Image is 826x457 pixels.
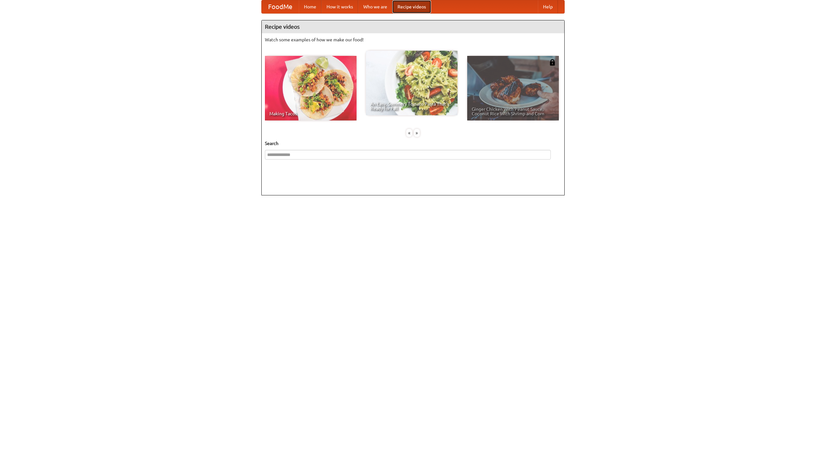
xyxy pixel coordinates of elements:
a: Who we are [358,0,392,13]
a: Making Tacos [265,56,357,120]
div: « [406,129,412,137]
a: An Easy, Summery Tomato Pasta That's Ready for Fall [366,51,458,115]
a: How it works [321,0,358,13]
a: Help [538,0,558,13]
span: Making Tacos [269,111,352,116]
span: An Easy, Summery Tomato Pasta That's Ready for Fall [370,102,453,111]
a: Home [299,0,321,13]
h4: Recipe videos [262,20,564,33]
img: 483408.png [549,59,556,66]
div: » [414,129,420,137]
p: Watch some examples of how we make our food! [265,36,561,43]
a: FoodMe [262,0,299,13]
a: Recipe videos [392,0,431,13]
h5: Search [265,140,561,147]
